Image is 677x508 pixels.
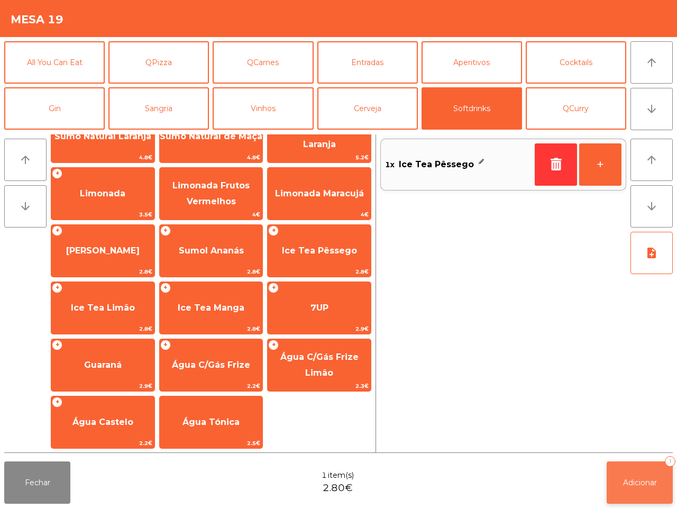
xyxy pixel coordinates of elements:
[213,87,313,130] button: Vinhos
[160,283,171,293] span: +
[268,283,279,293] span: +
[282,246,357,256] span: Ice Tea Pêssego
[160,381,263,391] span: 2.2€
[51,210,154,220] span: 3.5€
[4,139,47,181] button: arrow_upward
[317,41,418,84] button: Entradas
[160,324,263,334] span: 2.8€
[645,103,658,115] i: arrow_downward
[72,417,133,427] span: Água Castelo
[54,131,151,141] span: Sumo Natural Laranja
[645,247,658,259] i: note_add
[322,470,327,481] span: 1
[526,41,626,84] button: Cocktails
[19,153,32,166] i: arrow_upward
[51,267,154,277] span: 2.8€
[178,303,244,313] span: Ice Tea Manga
[422,41,522,84] button: Aperitivos
[268,267,371,277] span: 2.8€
[160,152,263,162] span: 4.8€
[328,470,354,481] span: item(s)
[4,41,105,84] button: All You Can Eat
[645,200,658,213] i: arrow_downward
[4,185,47,228] button: arrow_downward
[268,210,371,220] span: 4€
[268,381,371,391] span: 2.3€
[84,360,122,370] span: Guaraná
[630,88,673,130] button: arrow_downward
[182,417,240,427] span: Água Tónica
[310,303,328,313] span: 7UP
[108,41,209,84] button: QPizza
[268,324,371,334] span: 2.9€
[172,360,250,370] span: Água C/Gás Frize
[51,152,154,162] span: 4.8€
[160,438,263,448] span: 2.5€
[66,246,140,256] span: [PERSON_NAME]
[268,340,279,350] span: +
[645,56,658,69] i: arrow_upward
[160,267,263,277] span: 2.8€
[160,340,171,350] span: +
[323,481,353,495] span: 2.80€
[52,397,62,407] span: +
[52,283,62,293] span: +
[213,41,313,84] button: QCarnes
[275,188,364,198] span: Limonada Maracujá
[623,478,657,487] span: Adicionar
[51,324,154,334] span: 2.8€
[108,87,209,130] button: Sangria
[160,225,171,236] span: +
[630,185,673,228] button: arrow_downward
[579,143,621,186] button: +
[52,225,62,236] span: +
[52,168,62,179] span: +
[172,180,250,206] span: Limonada Frutos Vermelhos
[179,246,244,256] span: Sumol Ananás
[11,12,63,28] h4: Mesa 19
[630,232,673,274] button: note_add
[317,87,418,130] button: Cerveja
[399,157,474,173] span: Ice Tea Pêssego
[80,188,125,198] span: Limonada
[4,461,70,504] button: Fechar
[52,340,62,350] span: +
[160,131,262,141] span: Sumo Natural de Maçã
[51,438,154,448] span: 2.2€
[385,157,395,173] span: 1x
[665,456,675,467] div: 1
[160,210,263,220] span: 4€
[51,381,154,391] span: 2.9€
[630,41,673,84] button: arrow_upward
[526,87,626,130] button: QCurry
[422,87,522,130] button: Softdrinks
[4,87,105,130] button: Gin
[71,303,135,313] span: Ice Tea Limão
[268,152,371,162] span: 5.2€
[280,352,359,378] span: Água C/Gás Frize Limão
[607,461,673,504] button: Adicionar1
[630,139,673,181] button: arrow_upward
[19,200,32,213] i: arrow_downward
[268,225,279,236] span: +
[645,153,658,166] i: arrow_upward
